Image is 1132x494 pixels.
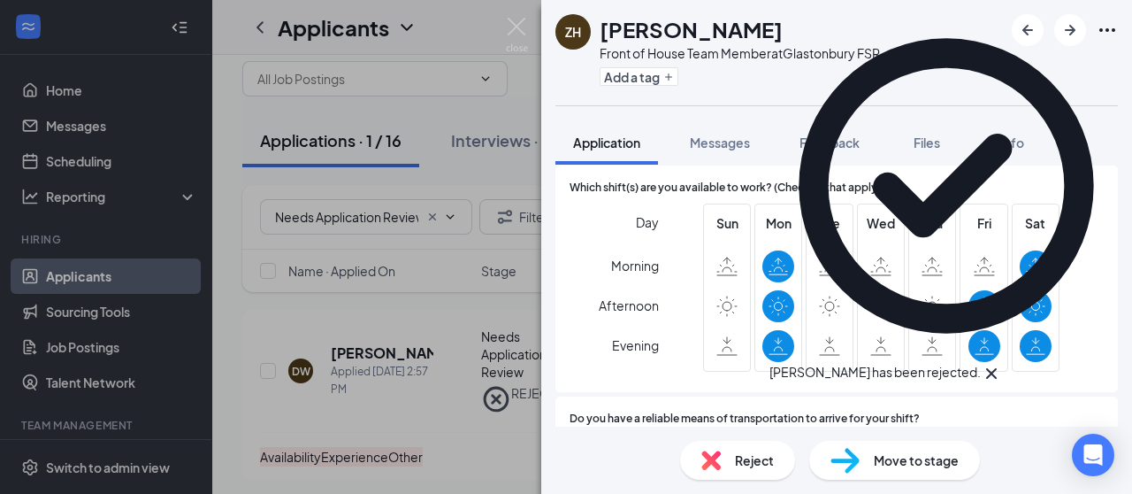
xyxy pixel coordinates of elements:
div: ZH [565,23,581,41]
span: Which shift(s) are you available to work? (Check all that apply) [570,180,881,197]
div: [PERSON_NAME] has been rejected. [769,363,981,384]
span: Move to stage [874,451,959,470]
span: Mon [762,213,794,233]
span: Evening [612,329,659,361]
svg: Plus [663,72,674,82]
span: Sun [711,213,743,233]
h1: [PERSON_NAME] [600,14,783,44]
svg: Cross [981,363,1002,384]
svg: CheckmarkCircle [769,9,1123,363]
span: Application [573,135,640,151]
span: Do you have a reliable means of transportation to arrive for your shift? [570,411,920,428]
div: Front of House Team Member at Glastonbury FSR [600,44,880,62]
span: Reject [735,451,774,470]
span: Day [636,212,659,232]
div: Open Intercom Messenger [1072,434,1114,476]
span: Afternoon [599,289,659,321]
span: Messages [690,135,750,151]
span: Morning [611,250,659,282]
button: PlusAdd a tag [600,67,678,86]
